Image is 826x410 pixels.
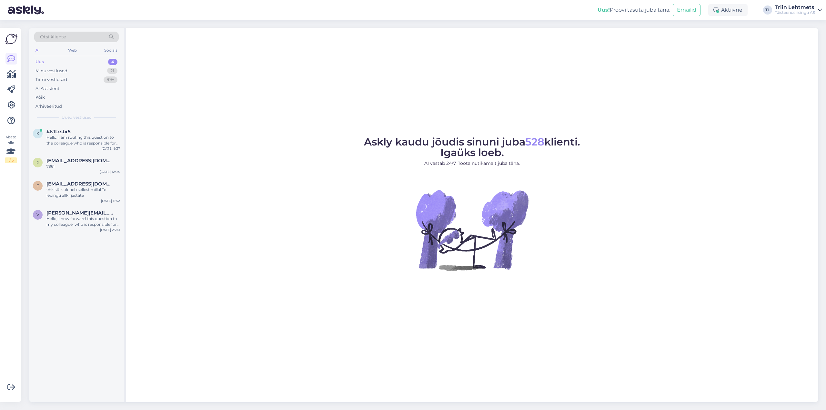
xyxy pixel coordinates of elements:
span: k [36,131,39,136]
div: Hello, I now forward this question to my colleague, who is responsible for this. The reply will b... [46,216,120,227]
div: Kõik [35,94,45,101]
span: jevgenija.miloserdova@tele2.com [46,158,114,164]
div: Tiimi vestlused [35,76,67,83]
div: [DATE] 11:52 [101,198,120,203]
div: Socials [103,46,119,55]
span: t [37,183,39,188]
div: Vaata siia [5,134,17,163]
div: Arhiveeritud [35,103,62,110]
div: Minu vestlused [35,68,67,74]
span: Askly kaudu jõudis sinuni juba klienti. Igaüks loeb. [364,135,580,159]
div: TL [763,5,772,15]
b: Uus! [598,7,610,13]
div: 21 [107,68,117,74]
span: treskanor.ou@gmail.com [46,181,114,187]
div: Triin Lehtmets [775,5,815,10]
span: Uued vestlused [62,115,92,120]
div: Täisteenusliisingu AS [775,10,815,15]
span: vladimir@tootajad.ee [46,210,114,216]
div: Web [67,46,78,55]
span: 528 [525,135,544,148]
div: [DATE] 23:41 [100,227,120,232]
div: 7961 [46,164,120,169]
div: [DATE] 12:04 [100,169,120,174]
div: 99+ [104,76,117,83]
div: 4 [108,59,117,65]
div: Aktiivne [708,4,748,16]
p: AI vastab 24/7. Tööta nutikamalt juba täna. [364,160,580,167]
div: Uus [35,59,44,65]
a: Triin LehtmetsTäisteenusliisingu AS [775,5,822,15]
div: [DATE] 9:37 [102,146,120,151]
span: j [37,160,39,165]
div: Hello, I am routing this question to the colleague who is responsible for this topic. The reply m... [46,135,120,146]
div: ehk kõik oleneb sellest millal Te lepingu allkirjastate [46,187,120,198]
span: v [36,212,39,217]
span: #k1txsbr5 [46,129,71,135]
div: Proovi tasuta juba täna: [598,6,670,14]
img: Askly Logo [5,33,17,45]
div: All [34,46,42,55]
img: No Chat active [414,172,530,288]
button: Emailid [673,4,700,16]
div: 1 / 3 [5,157,17,163]
div: AI Assistent [35,85,59,92]
span: Otsi kliente [40,34,66,40]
